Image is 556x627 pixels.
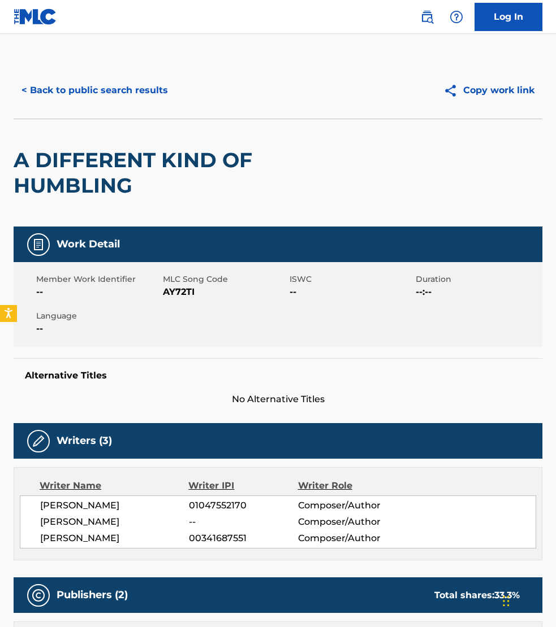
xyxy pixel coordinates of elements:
span: [PERSON_NAME] [40,532,189,545]
img: Work Detail [32,238,45,251]
span: -- [189,515,298,529]
span: -- [290,285,413,299]
h2: A DIFFERENT KIND OF HUMBLING [14,147,331,198]
span: --:-- [416,285,540,299]
span: ISWC [290,273,413,285]
span: -- [36,322,160,336]
iframe: Chat Widget [499,573,556,627]
span: Member Work Identifier [36,273,160,285]
a: Public Search [416,6,438,28]
div: Writer Role [298,479,398,493]
span: No Alternative Titles [14,393,542,406]
a: Log In [475,3,542,31]
h5: Writers (3) [57,434,112,447]
span: AY72TI [163,285,287,299]
div: Drag [503,584,510,618]
span: 33.3 % [494,590,520,600]
span: 01047552170 [189,499,298,512]
span: 00341687551 [189,532,298,545]
div: Total shares: [434,589,520,602]
img: Publishers [32,589,45,602]
h5: Work Detail [57,238,120,251]
img: search [420,10,434,24]
span: [PERSON_NAME] [40,515,189,529]
div: Writer IPI [188,479,298,493]
img: help [450,10,463,24]
span: Composer/Author [298,499,397,512]
div: Writer Name [40,479,188,493]
img: MLC Logo [14,8,57,25]
span: MLC Song Code [163,273,287,285]
h5: Alternative Titles [25,370,531,381]
button: Copy work link [436,76,542,104]
button: < Back to public search results [14,76,176,104]
h5: Publishers (2) [57,589,128,602]
img: Copy work link [443,84,463,98]
div: Help [445,6,468,28]
img: Writers [32,434,45,448]
span: -- [36,285,160,299]
span: Duration [416,273,540,285]
span: Composer/Author [298,532,397,545]
span: Composer/Author [298,515,397,529]
span: Language [36,310,160,322]
span: [PERSON_NAME] [40,499,189,512]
